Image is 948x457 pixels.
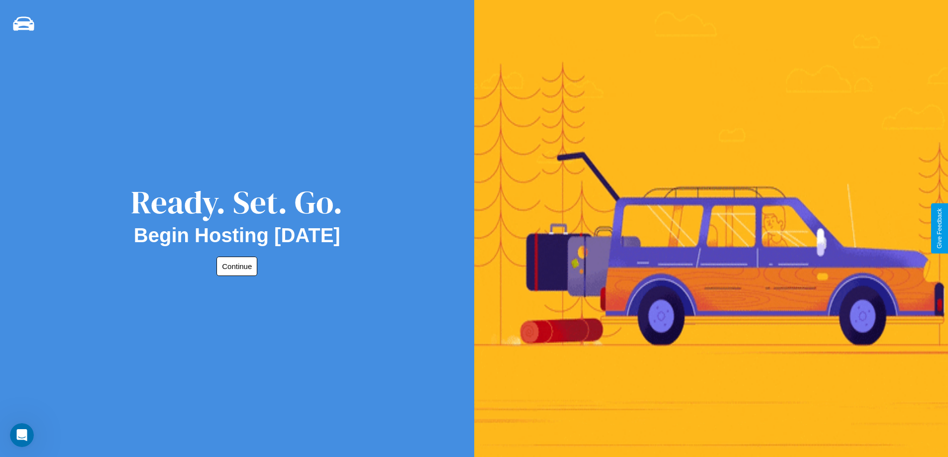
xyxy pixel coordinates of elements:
div: Give Feedback [936,208,943,249]
button: Continue [216,257,257,276]
div: Ready. Set. Go. [131,180,343,224]
iframe: Intercom live chat [10,423,34,447]
h2: Begin Hosting [DATE] [134,224,340,247]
